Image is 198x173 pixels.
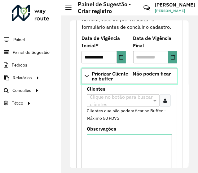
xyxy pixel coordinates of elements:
span: Painel de Sugestão [13,49,50,56]
span: Relatórios [13,75,32,81]
span: Priorizar Cliente - Não podem ficar no buffer [92,71,174,81]
label: Observações [87,125,116,132]
a: Priorizar Cliente - Não podem ficar no buffer [81,68,177,84]
button: Choose Date [168,51,177,63]
label: Data de Vigência Final [133,34,178,49]
label: Data de Vigência Inicial [81,34,126,49]
h2: Painel de Sugestão - Criar registro [72,1,139,14]
span: Pedidos [12,62,27,68]
span: Tático [12,100,23,106]
a: Contato Rápido [140,1,153,15]
label: Clientes [87,85,105,93]
small: Clientes que não podem ficar no Buffer – Máximo 50 PDVS [87,108,166,121]
span: Consultas [12,87,31,94]
button: Choose Date [117,51,126,63]
span: Painel [13,37,25,43]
